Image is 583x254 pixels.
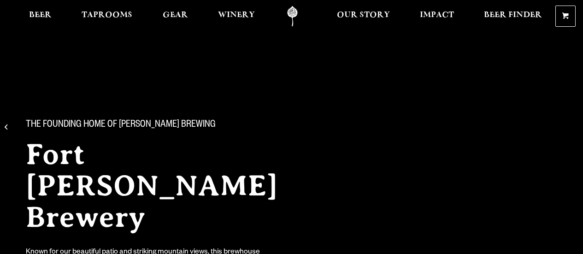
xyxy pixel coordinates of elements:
[23,6,58,27] a: Beer
[484,12,542,19] span: Beer Finder
[163,12,188,19] span: Gear
[337,12,390,19] span: Our Story
[420,12,454,19] span: Impact
[218,12,255,19] span: Winery
[29,12,52,19] span: Beer
[478,6,548,27] a: Beer Finder
[331,6,396,27] a: Our Story
[212,6,261,27] a: Winery
[414,6,460,27] a: Impact
[82,12,132,19] span: Taprooms
[26,119,216,131] span: The Founding Home of [PERSON_NAME] Brewing
[76,6,138,27] a: Taprooms
[26,139,313,233] h2: Fort [PERSON_NAME] Brewery
[157,6,194,27] a: Gear
[275,6,310,27] a: Odell Home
